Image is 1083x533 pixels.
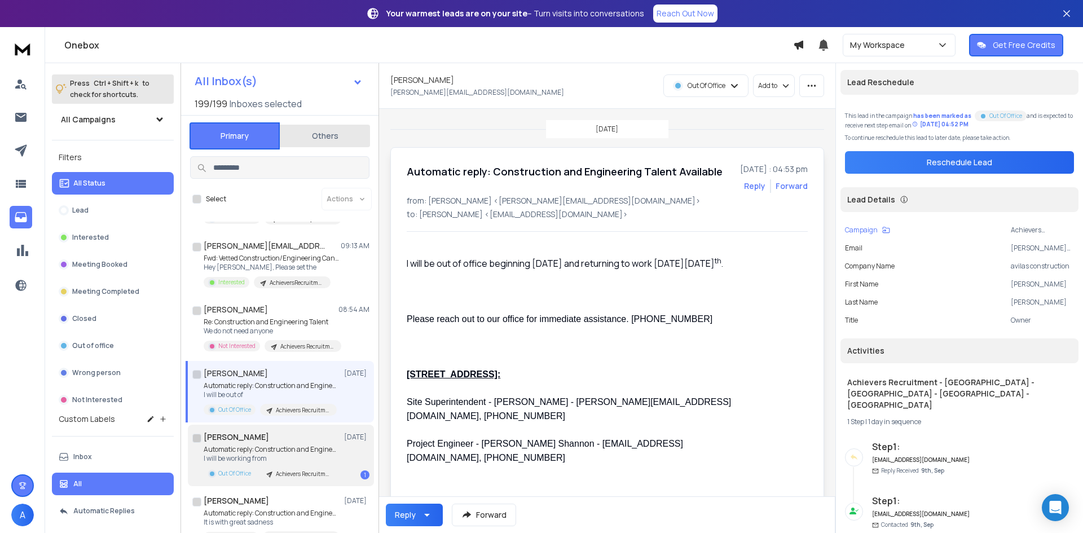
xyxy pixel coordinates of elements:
[52,199,174,222] button: Lead
[52,307,174,330] button: Closed
[11,504,34,526] button: A
[344,496,369,505] p: [DATE]
[390,88,564,97] p: [PERSON_NAME][EMAIL_ADDRESS][DOMAIN_NAME]
[73,452,92,461] p: Inbox
[341,241,369,250] p: 09:13 AM
[186,70,372,92] button: All Inbox(s)
[910,521,934,528] span: 9th, Sep
[72,233,109,242] p: Interested
[59,413,115,425] h3: Custom Labels
[204,509,339,518] p: Automatic reply: Construction and Engineering
[52,108,174,131] button: All Campaigns
[850,39,909,51] p: My Workspace
[653,5,717,23] a: Reach Out Now
[872,456,971,464] h6: [EMAIL_ADDRESS][DOMAIN_NAME]
[204,240,328,252] h1: [PERSON_NAME][EMAIL_ADDRESS][DOMAIN_NAME]
[204,304,268,315] h1: [PERSON_NAME]
[989,112,1022,120] p: Out Of Office
[847,417,864,426] span: 1 Step
[360,470,369,479] div: 1
[407,314,712,324] span: Please reach out to our office for immediate assistance. [PHONE_NUMBER]
[721,258,723,269] span: .
[845,134,1074,142] p: To continue reschedule this lead to later date, please take action.
[657,8,714,19] p: Reach Out Now
[395,509,416,521] div: Reply
[218,406,251,414] p: Out Of Office
[72,368,121,377] p: Wrong person
[52,334,174,357] button: Out of office
[881,521,934,529] p: Contacted
[72,260,127,269] p: Meeting Booked
[993,39,1055,51] p: Get Free Credits
[204,390,339,399] p: I will be out of
[407,209,808,220] p: to: [PERSON_NAME] <[EMAIL_ADDRESS][DOMAIN_NAME]>
[845,262,895,271] p: Company Name
[230,97,302,111] h3: Inboxes selected
[881,466,944,475] p: Reply Received
[872,440,971,453] h6: Step 1 :
[52,253,174,276] button: Meeting Booked
[204,327,339,336] p: We do not need anyone
[1011,262,1074,271] p: avilas construction
[386,8,527,19] strong: Your warmest leads are on your site
[407,397,731,421] span: Site Superintendent - [PERSON_NAME] - [PERSON_NAME][EMAIL_ADDRESS][DOMAIN_NAME], [PHONE_NUMBER]
[688,81,725,90] p: Out Of Office
[913,112,971,120] span: has been marked as
[52,149,174,165] h3: Filters
[64,38,793,52] h1: Onebox
[407,369,500,379] span: [STREET_ADDRESS]:
[845,280,878,289] p: First Name
[70,78,149,100] p: Press to check for shortcuts.
[276,470,330,478] p: Achievers Recruitment - [GEOGRAPHIC_DATA] - [GEOGRAPHIC_DATA] - [GEOGRAPHIC_DATA] - [GEOGRAPHIC_D...
[204,254,339,263] p: Fwd: Vetted Construction/Engineering Candidates Available
[847,194,895,205] p: Lead Details
[1011,298,1074,307] p: [PERSON_NAME]
[52,172,174,195] button: All Status
[407,195,808,206] p: from: [PERSON_NAME] <[PERSON_NAME][EMAIL_ADDRESS][DOMAIN_NAME]>
[715,256,721,266] sup: th
[338,305,369,314] p: 08:54 AM
[452,504,516,526] button: Forward
[11,38,34,59] img: logo
[872,510,971,518] h6: [EMAIL_ADDRESS][DOMAIN_NAME]
[204,431,269,443] h1: [PERSON_NAME]
[52,226,174,249] button: Interested
[1011,244,1074,253] p: [PERSON_NAME][EMAIL_ADDRESS][DOMAIN_NAME]
[1042,494,1069,521] div: Open Intercom Messenger
[407,257,736,271] p: I will be out of office beginning [DATE] and returning to work [DATE][DATE]
[407,439,683,462] span: Project Engineer - [PERSON_NAME] Shannon - [EMAIL_ADDRESS][DOMAIN_NAME], [PHONE_NUMBER]
[386,8,644,19] p: – Turn visits into conversations
[218,469,251,478] p: Out Of Office
[868,417,921,426] span: 1 day in sequence
[390,74,454,86] h1: [PERSON_NAME]
[204,445,339,454] p: Automatic reply: Construction and Engineering
[61,114,116,125] h1: All Campaigns
[73,179,105,188] p: All Status
[596,125,618,134] p: [DATE]
[407,164,723,179] h1: Automatic reply: Construction and Engineering Talent Available
[280,342,334,351] p: Achievers Recruitment - [GEOGRAPHIC_DATA] - [GEOGRAPHIC_DATA] - [GEOGRAPHIC_DATA] - [GEOGRAPHIC_D...
[386,504,443,526] button: Reply
[740,164,808,175] p: [DATE] : 04:53 pm
[195,76,257,87] h1: All Inbox(s)
[969,34,1063,56] button: Get Free Credits
[52,280,174,303] button: Meeting Completed
[744,180,765,192] button: Reply
[73,479,82,488] p: All
[1011,316,1074,325] p: Owner
[204,368,268,379] h1: [PERSON_NAME]
[270,279,324,287] p: AchieversRecruitment-[GEOGRAPHIC_DATA]- [GEOGRAPHIC_DATA]-
[73,506,135,516] p: Automatic Replies
[195,97,227,111] span: 199 / 199
[344,369,369,378] p: [DATE]
[52,446,174,468] button: Inbox
[845,108,1074,129] div: This lead in the campaign and is expected to receive next step email on
[204,454,339,463] p: I will be working from
[912,120,968,129] div: [DATE] 04:52 PM
[204,518,339,527] p: It is with great sadness
[845,226,878,235] p: Campaign
[847,417,1072,426] div: |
